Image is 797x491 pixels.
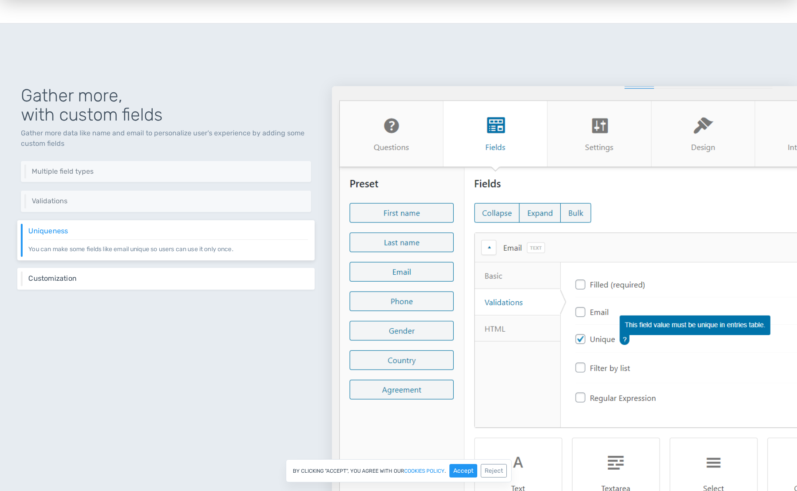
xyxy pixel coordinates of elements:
button: Accept [449,464,477,478]
h6: Validations [32,197,305,205]
p: Customize different aspects of the custom field like label, placeholder, CSS class and much more. [28,282,308,283]
button: Reject [481,464,507,478]
p: Gather more data like name and email to personalize user's experience by adding some custom fields [21,128,311,149]
h1: Gather more, with custom fields [21,86,311,124]
h6: Customization [28,275,308,282]
a: cookies policy [404,468,445,474]
h6: Uniqueness [28,227,308,235]
h6: Multiple field types [32,168,305,175]
p: You can make some fields like email unique so users can use it only once. [28,239,308,253]
div: By clicking "Accept", you agree with our . [286,459,512,482]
